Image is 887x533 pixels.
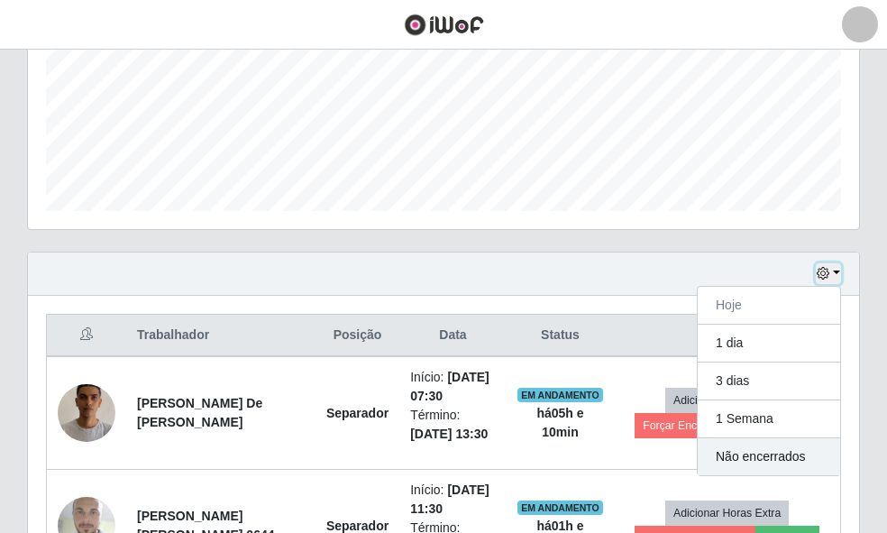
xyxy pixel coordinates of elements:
button: Adicionar Horas Extra [665,388,789,413]
th: Posição [315,315,399,357]
span: EM ANDAMENTO [517,501,603,515]
img: CoreUI Logo [404,14,484,36]
th: Status [507,315,615,357]
button: Forçar Encerramento [635,413,755,438]
li: Início: [410,481,496,519]
time: [DATE] 11:30 [410,482,489,516]
li: Término: [410,406,496,444]
th: Trabalhador [126,315,315,357]
strong: Separador [326,519,389,533]
img: 1755648406339.jpeg [58,362,115,464]
button: Hoje [698,287,840,325]
button: 1 Semana [698,400,840,438]
button: Adicionar Horas Extra [665,501,789,526]
button: Não encerrados [698,438,840,475]
time: [DATE] 07:30 [410,370,489,403]
time: [DATE] 13:30 [410,427,488,441]
strong: há 05 h e 10 min [536,406,583,439]
li: Início: [410,368,496,406]
strong: Separador [326,406,389,420]
button: 1 dia [698,325,840,363]
th: Data [399,315,507,357]
strong: [PERSON_NAME] De [PERSON_NAME] [137,396,262,429]
span: EM ANDAMENTO [517,388,603,402]
th: Opções [614,315,840,357]
button: 3 dias [698,363,840,400]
